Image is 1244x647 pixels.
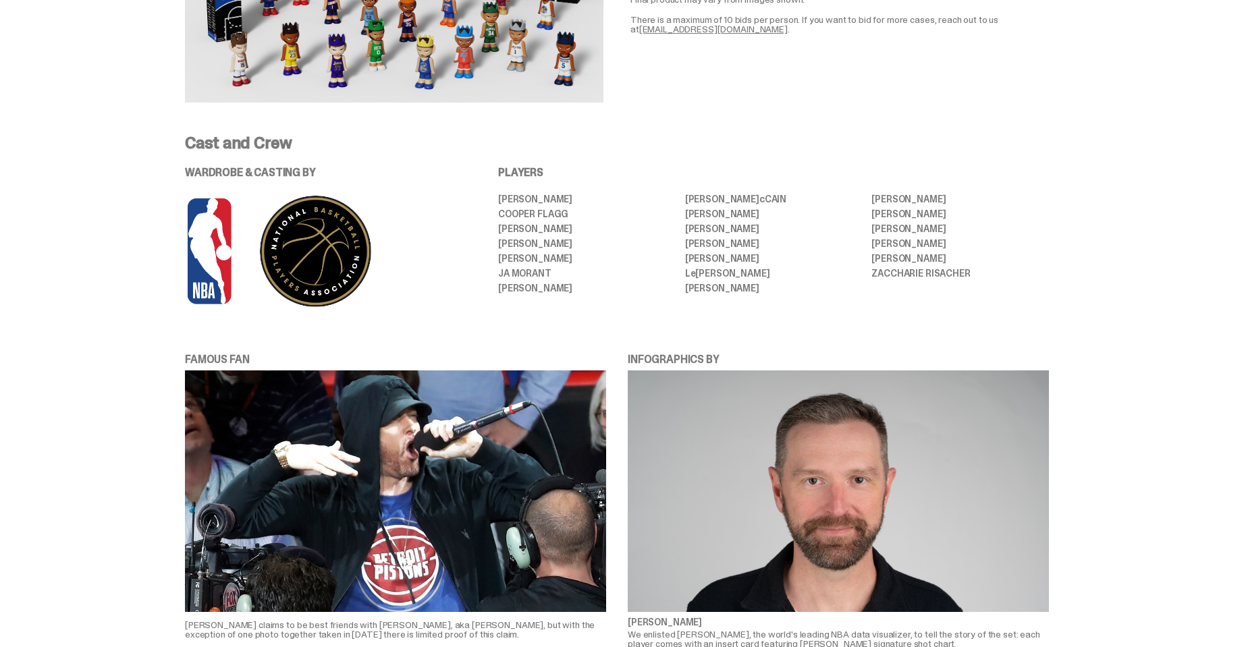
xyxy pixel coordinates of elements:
[871,209,1049,219] li: [PERSON_NAME]
[871,224,1049,233] li: [PERSON_NAME]
[498,239,676,248] li: [PERSON_NAME]
[691,267,696,279] span: e
[685,269,863,278] li: L [PERSON_NAME]
[498,269,676,278] li: JA MORANT
[498,209,676,219] li: Cooper Flagg
[685,239,863,248] li: [PERSON_NAME]
[685,224,863,233] li: [PERSON_NAME]
[498,167,1049,178] p: PLAYERS
[628,354,1049,365] p: INFOGRAPHICS BY
[685,194,863,204] li: [PERSON_NAME] CAIN
[871,239,1049,248] li: [PERSON_NAME]
[185,167,460,178] p: WARDROBE & CASTING BY
[759,193,765,205] span: c
[185,194,421,308] img: NBA%20and%20PA%20logo%20for%20PDP-04.png
[871,254,1049,263] li: [PERSON_NAME]
[685,254,863,263] li: [PERSON_NAME]
[639,23,788,35] a: [EMAIL_ADDRESS][DOMAIN_NAME]
[185,370,606,612] img: eminem%20nba.jpg
[630,15,1049,34] p: There is a maximum of 10 bids per person. If you want to bid for more cases, reach out to us at .
[498,283,676,293] li: [PERSON_NAME]
[498,254,676,263] li: [PERSON_NAME]
[185,354,606,365] p: FAMOUS FAN
[185,135,1049,151] p: Cast and Crew
[498,224,676,233] li: [PERSON_NAME]
[498,194,676,204] li: [PERSON_NAME]
[685,283,863,293] li: [PERSON_NAME]
[185,620,606,639] p: [PERSON_NAME] claims to be best friends with [PERSON_NAME], aka [PERSON_NAME], but with the excep...
[628,617,1049,627] p: [PERSON_NAME]
[685,209,863,219] li: [PERSON_NAME]
[871,269,1049,278] li: ZACCHARIE RISACHER
[628,370,1049,612] img: kirk%20nba.jpg
[871,194,1049,204] li: [PERSON_NAME]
